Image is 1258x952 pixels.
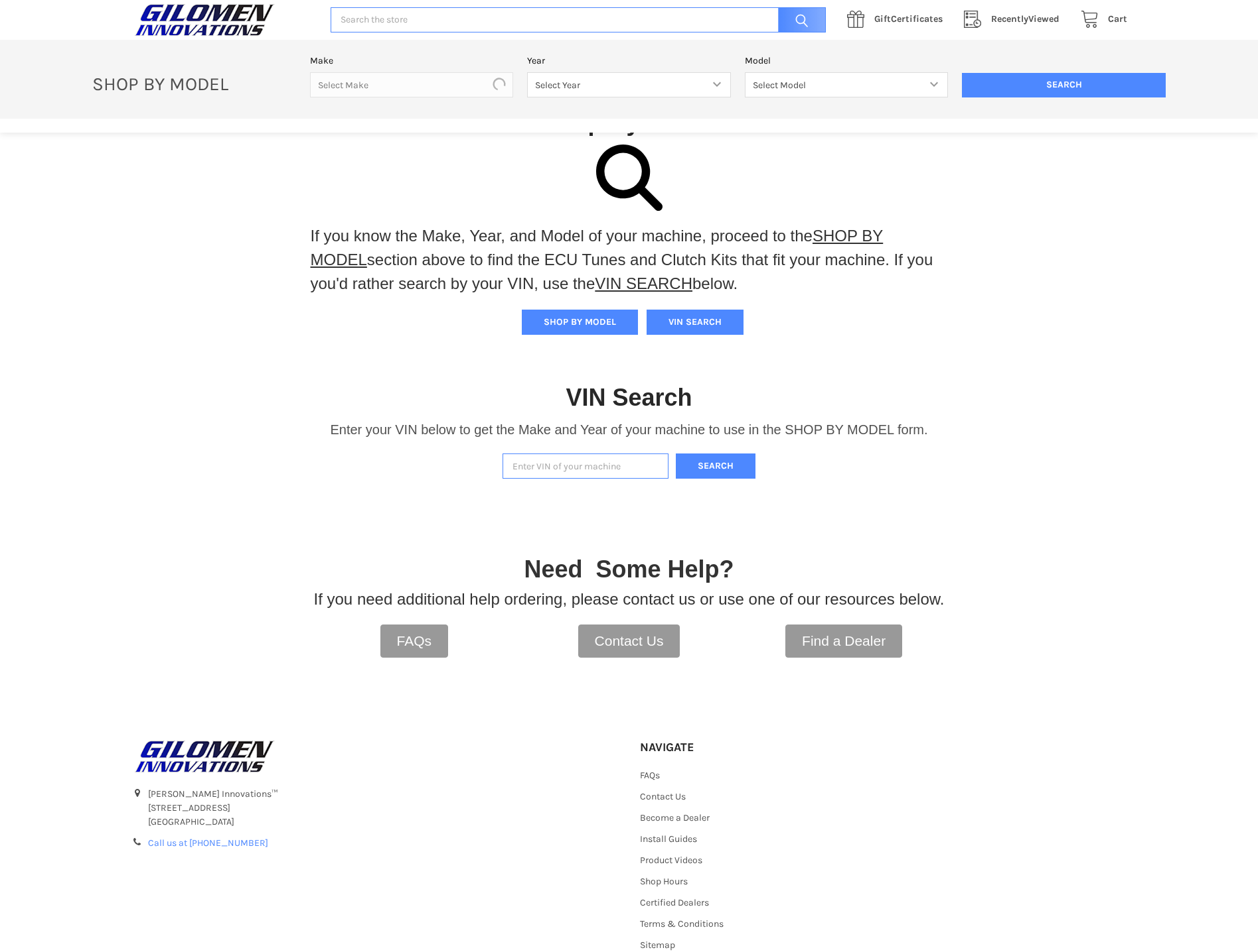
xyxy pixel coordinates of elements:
a: RecentlyViewed [957,11,1073,28]
address: [PERSON_NAME] Innovations™ [STREET_ADDRESS] [GEOGRAPHIC_DATA] [148,787,618,829]
a: SHOP BY MODEL [311,227,884,268]
img: GILOMEN INNOVATIONS [131,740,277,773]
a: Cart [1073,11,1127,28]
a: Shop Hours [640,876,688,887]
a: Terms & Conditions [640,918,724,929]
a: Install Guides [640,833,697,845]
a: Contact Us [640,791,686,802]
input: Search [962,73,1166,98]
h5: Navigate [640,740,788,755]
a: FAQs [640,770,660,781]
span: Certificates [874,13,943,25]
a: Call us at [PHONE_NUMBER] [148,837,268,849]
span: Gift [874,13,891,25]
p: SHOP BY MODEL [86,72,303,95]
label: Model [745,54,949,68]
a: Find a Dealer [785,625,902,658]
button: Search [676,453,755,479]
input: Enter VIN of your machine [503,453,668,479]
a: Contact Us [578,625,680,658]
input: Search [771,7,826,33]
p: Enter your VIN below to get the Make and Year of your machine to use in the SHOP BY MODEL form. [330,420,927,440]
p: If you know the Make, Year, and Model of your machine, proceed to the section above to find the E... [311,224,948,296]
a: GiftCertificates [840,11,957,28]
h1: VIN Search [566,383,692,412]
span: Cart [1108,13,1127,25]
input: Search the store [331,7,826,33]
a: GILOMEN INNOVATIONS [131,3,317,36]
a: FAQs [380,625,449,658]
button: VIN SEARCH [647,310,744,335]
label: Make [310,54,514,68]
a: GILOMEN INNOVATIONS [131,740,619,773]
p: If you need additional help ordering, please contact us or use one of our resources below. [314,587,945,611]
label: Year [527,54,731,68]
span: Viewed [991,13,1060,25]
button: SHOP BY MODEL [522,310,638,335]
a: Certified Dealers [640,897,709,908]
a: VIN SEARCH [595,274,692,292]
span: Recently [991,13,1028,25]
a: Sitemap [640,939,675,951]
p: Need Some Help? [524,552,734,587]
a: Product Videos [640,855,702,866]
a: Become a Dealer [640,812,710,823]
img: GILOMEN INNOVATIONS [131,3,277,36]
